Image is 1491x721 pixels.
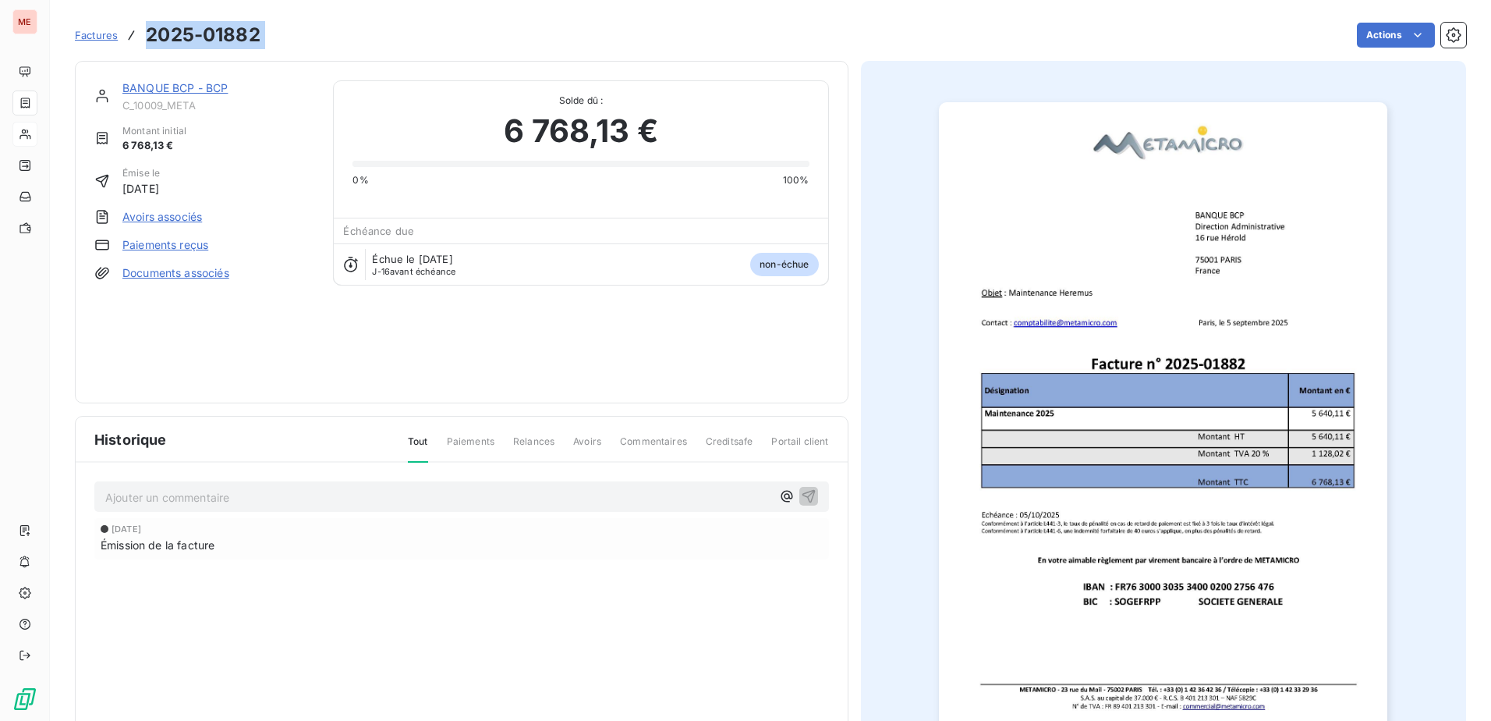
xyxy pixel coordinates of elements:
span: Historique [94,429,167,450]
a: BANQUE BCP - BCP [122,81,228,94]
span: Échue le [DATE] [372,253,452,265]
h3: 2025-01882 [146,21,260,49]
span: [DATE] [122,180,160,197]
span: Relances [513,435,554,461]
span: 6 768,13 € [122,138,186,154]
span: Émission de la facture [101,537,214,553]
span: Portail client [771,435,828,461]
span: Creditsafe [706,435,753,461]
span: Commentaires [620,435,687,461]
span: Factures [75,29,118,41]
span: C_10009_META [122,99,314,112]
span: Avoirs [573,435,601,461]
span: Paiements [447,435,494,461]
span: J-16 [372,266,390,277]
span: Solde dû : [352,94,809,108]
span: Tout [408,435,428,463]
span: 6 768,13 € [504,108,658,154]
button: Actions [1357,23,1435,48]
span: Montant initial [122,124,186,138]
span: non-échue [750,253,818,276]
span: Émise le [122,166,160,180]
iframe: Intercom live chat [1438,668,1475,705]
span: avant échéance [372,267,455,276]
a: Paiements reçus [122,237,208,253]
span: [DATE] [112,524,141,534]
a: Factures [75,27,118,43]
span: 100% [783,173,809,187]
a: Documents associés [122,265,229,281]
a: Avoirs associés [122,209,202,225]
span: Échéance due [343,225,414,237]
img: Logo LeanPay [12,687,37,712]
div: ME [12,9,37,34]
span: 0% [352,173,368,187]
